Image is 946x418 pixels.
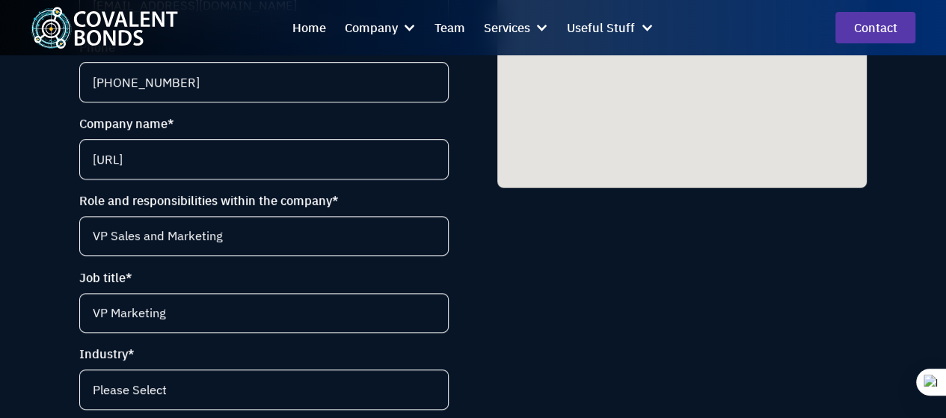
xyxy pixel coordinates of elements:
[567,18,635,37] div: Useful Stuff
[31,7,178,49] a: home
[434,18,465,37] div: Team
[835,12,915,43] a: contact
[871,346,946,418] iframe: Chat Widget
[79,115,168,132] span: Company name
[484,9,549,46] div: Services
[292,9,326,46] a: Home
[31,7,178,49] img: Covalent Bonds White / Teal Logo
[345,18,398,37] div: Company
[79,269,126,286] span: Job title
[79,345,128,362] span: Industry
[434,9,465,46] a: Team
[484,18,530,37] div: Services
[567,9,654,46] div: Useful Stuff
[345,9,417,46] div: Company
[79,192,332,209] span: Role and responsibilities within the company
[292,18,326,37] div: Home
